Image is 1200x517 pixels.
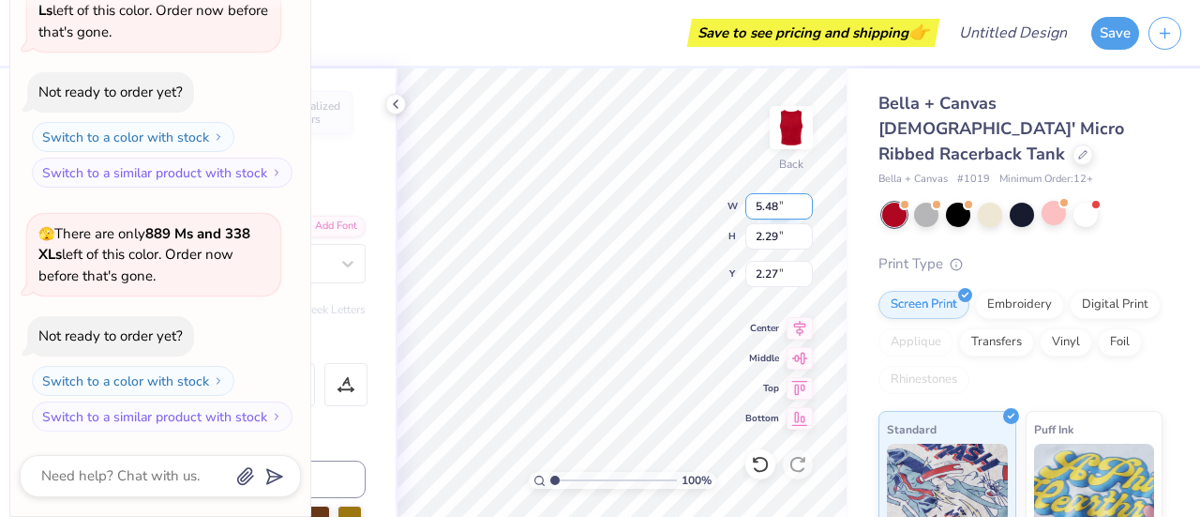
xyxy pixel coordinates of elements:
div: Add Font [292,216,366,237]
div: Embroidery [975,291,1064,319]
div: Not ready to order yet? [38,83,183,101]
div: Applique [878,328,953,357]
span: Standard [887,419,937,439]
img: Switch to a similar product with stock [271,167,282,178]
span: There are only left of this color. Order now before that's gone. [38,224,250,285]
span: 100 % [682,472,712,489]
input: Untitled Design [944,14,1082,52]
img: Switch to a similar product with stock [271,411,282,422]
img: Back [772,109,810,146]
span: Bella + Canvas [DEMOGRAPHIC_DATA]' Micro Ribbed Racerback Tank [878,92,1124,165]
button: Switch to a similar product with stock [32,402,292,432]
span: Center [745,322,779,335]
div: Print Type [878,253,1162,275]
div: Foil [1098,328,1142,357]
button: Switch to a color with stock [32,122,234,152]
span: Top [745,382,779,395]
span: Bottom [745,412,779,425]
div: Digital Print [1070,291,1161,319]
div: Back [779,156,803,173]
div: Save to see pricing and shipping [692,19,935,47]
img: Switch to a color with stock [213,375,224,387]
span: Minimum Order: 12 + [999,172,1093,188]
span: 🫣 [38,225,54,243]
span: 👉 [908,21,929,43]
button: Switch to a similar product with stock [32,158,292,188]
span: # 1019 [957,172,990,188]
div: Vinyl [1040,328,1092,357]
div: Transfers [959,328,1034,357]
span: Puff Ink [1034,419,1073,439]
div: Rhinestones [878,366,969,394]
div: Screen Print [878,291,969,319]
button: Switch to a color with stock [32,366,234,396]
span: Middle [745,352,779,365]
button: Save [1091,17,1139,50]
img: Switch to a color with stock [213,131,224,143]
div: Not ready to order yet? [38,327,183,345]
span: Bella + Canvas [878,172,948,188]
